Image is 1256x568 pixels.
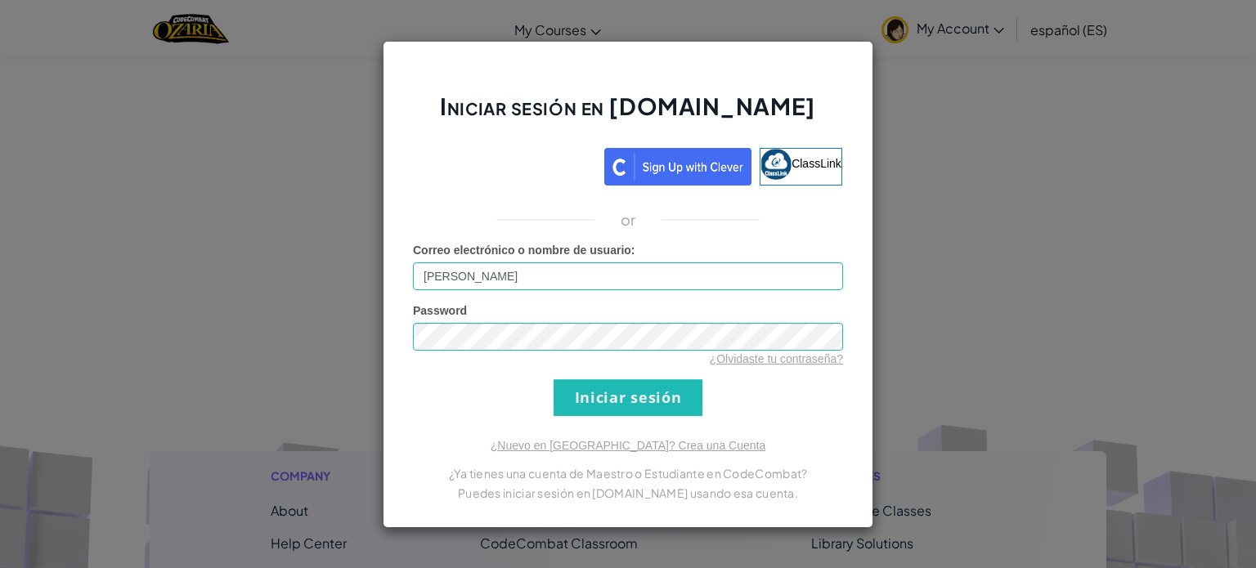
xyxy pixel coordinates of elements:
img: classlink-logo-small.png [760,149,792,180]
span: Password [413,304,467,317]
iframe: Botón Iniciar sesión con Google [406,146,604,182]
img: clever_sso_button@2x.png [604,148,751,186]
p: ¿Ya tienes una cuenta de Maestro o Estudiante en CodeCombat? [413,463,843,483]
input: Iniciar sesión [554,379,702,416]
span: ClassLink [792,156,841,169]
a: ¿Olvidaste tu contraseña? [710,352,843,365]
p: Puedes iniciar sesión en [DOMAIN_NAME] usando esa cuenta. [413,483,843,503]
label: : [413,242,635,258]
h2: Iniciar sesión en [DOMAIN_NAME] [413,91,843,138]
span: Correo electrónico o nombre de usuario [413,244,631,257]
p: or [621,210,636,230]
a: ¿Nuevo en [GEOGRAPHIC_DATA]? Crea una Cuenta [491,439,765,452]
